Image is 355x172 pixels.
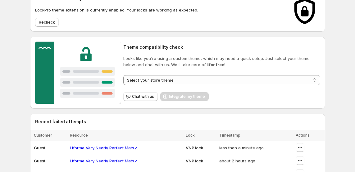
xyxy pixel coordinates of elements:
[34,145,45,150] span: Guest
[35,119,86,125] h2: Recent failed attempts
[217,141,294,154] td: less than a minute ago
[186,145,203,150] span: VNP lock
[132,94,154,99] span: Chat with us
[70,133,88,138] span: Resource
[35,18,59,27] button: Recheck
[70,158,138,163] a: Liforme Very Nearly Perfect Mats↗
[70,145,138,150] a: Liforme Very Nearly Perfect Mats↗
[123,44,320,50] h2: Theme compatibility check
[39,20,55,25] span: Recheck
[209,62,225,67] strong: for free!
[35,42,121,104] img: Customer support
[123,92,158,101] button: Chat with us
[186,133,195,138] span: Lock
[219,133,240,138] span: Timestamp
[296,133,310,138] span: Actions
[217,154,294,167] td: about 2 hours ago
[35,7,198,13] p: LockPro theme extension is currently enabled. Your locks are working as expected.
[186,158,203,163] span: VNP lock
[34,133,52,138] span: Customer
[34,158,45,163] span: Guest
[123,55,320,68] p: Looks like you're using a custom theme, which may need a quick setup. Just select your theme belo...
